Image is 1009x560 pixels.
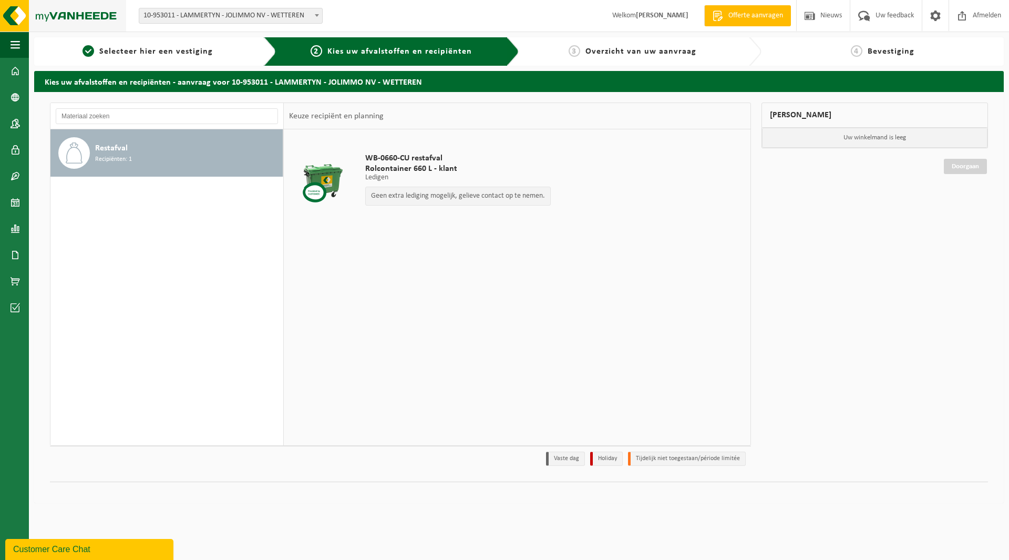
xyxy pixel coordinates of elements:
a: Offerte aanvragen [704,5,791,26]
li: Tijdelijk niet toegestaan/période limitée [628,452,746,466]
a: Doorgaan [944,159,987,174]
p: Ledigen [365,174,551,181]
li: Holiday [590,452,623,466]
span: Overzicht van uw aanvraag [585,47,696,56]
p: Uw winkelmand is leeg [762,128,987,148]
div: [PERSON_NAME] [761,103,988,128]
iframe: chat widget [5,537,176,560]
span: Rolcontainer 660 L - klant [365,164,551,174]
div: Keuze recipiënt en planning [284,103,389,129]
button: Restafval Recipiënten: 1 [50,129,283,177]
span: 10-953011 - LAMMERTYN - JOLIMMO NV - WETTEREN [139,8,323,24]
p: Geen extra lediging mogelijk, gelieve contact op te nemen. [371,192,545,200]
span: 2 [311,45,322,57]
span: Bevestiging [868,47,914,56]
input: Materiaal zoeken [56,108,278,124]
li: Vaste dag [546,452,585,466]
span: 4 [851,45,862,57]
span: Kies uw afvalstoffen en recipiënten [327,47,472,56]
span: Selecteer hier een vestiging [99,47,213,56]
span: Offerte aanvragen [726,11,786,21]
span: Restafval [95,142,128,155]
strong: [PERSON_NAME] [636,12,688,19]
span: 10-953011 - LAMMERTYN - JOLIMMO NV - WETTEREN [139,8,322,23]
span: 3 [569,45,580,57]
a: 1Selecteer hier een vestiging [39,45,255,58]
h2: Kies uw afvalstoffen en recipiënten - aanvraag voor 10-953011 - LAMMERTYN - JOLIMMO NV - WETTEREN [34,71,1004,91]
span: Recipiënten: 1 [95,155,132,165]
span: 1 [83,45,94,57]
span: WB-0660-CU restafval [365,153,551,164]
